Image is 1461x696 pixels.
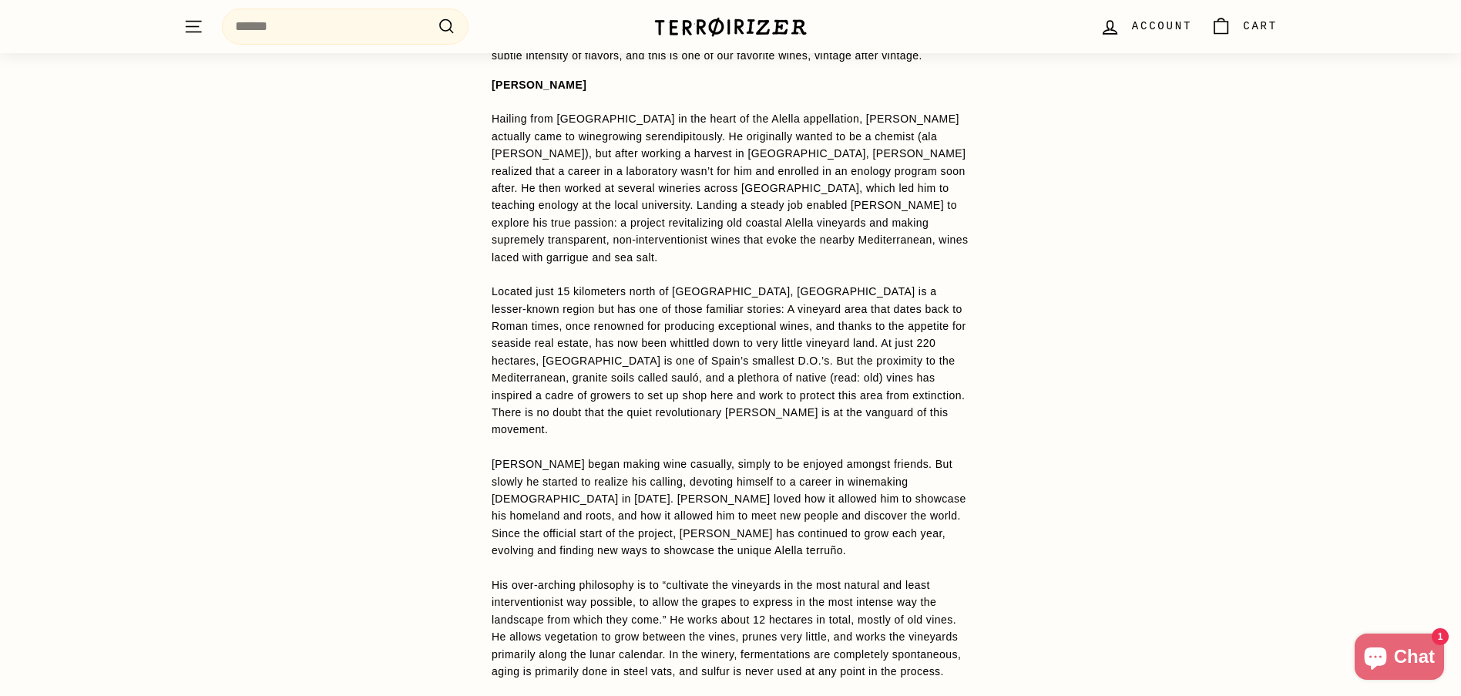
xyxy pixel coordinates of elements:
[492,79,586,91] strong: [PERSON_NAME]
[1243,18,1278,35] span: Cart
[1090,4,1201,49] a: Account
[1201,4,1287,49] a: Cart
[1132,18,1192,35] span: Account
[1350,634,1449,684] inbox-online-store-chat: Shopify online store chat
